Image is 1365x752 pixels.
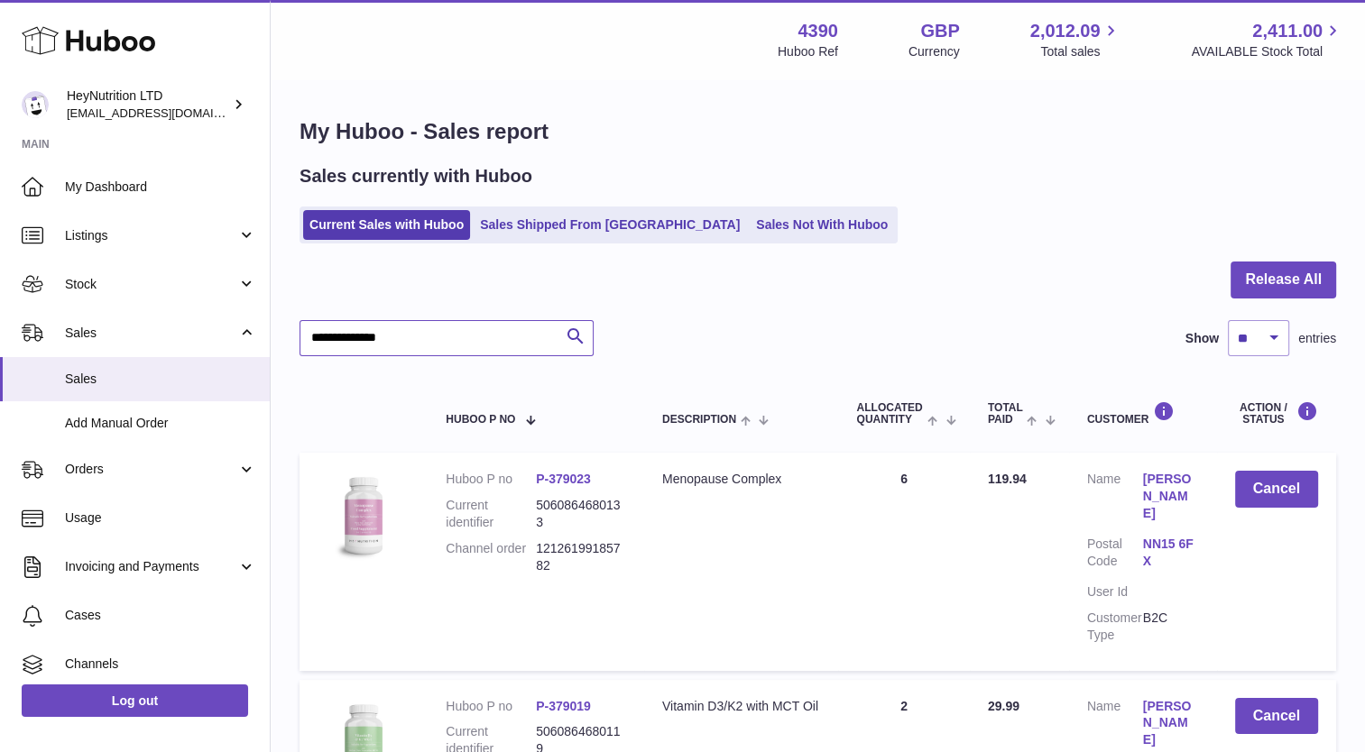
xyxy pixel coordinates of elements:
dt: Postal Code [1087,536,1143,574]
span: Channels [65,656,256,673]
span: 29.99 [988,699,1019,713]
div: Vitamin D3/K2 with MCT Oil [662,698,821,715]
span: Usage [65,509,256,527]
a: Sales Not With Huboo [750,210,894,240]
span: 2,012.09 [1030,19,1101,43]
dt: Customer Type [1087,610,1143,644]
label: Show [1185,330,1219,347]
span: Huboo P no [446,414,515,426]
span: Listings [65,227,237,244]
span: [EMAIL_ADDRESS][DOMAIN_NAME] [67,105,265,120]
div: Huboo Ref [778,43,838,60]
dt: Name [1087,471,1143,527]
a: Sales Shipped From [GEOGRAPHIC_DATA] [474,210,746,240]
dd: B2C [1143,610,1199,644]
a: P-379023 [536,472,591,486]
span: Sales [65,371,256,388]
h1: My Huboo - Sales report [300,117,1336,146]
span: AVAILABLE Stock Total [1191,43,1343,60]
button: Cancel [1235,698,1319,735]
a: 2,012.09 Total sales [1030,19,1121,60]
dd: 5060864680133 [536,497,626,531]
div: Menopause Complex [662,471,821,488]
span: Invoicing and Payments [65,558,237,575]
span: Orders [65,461,237,478]
span: ALLOCATED Quantity [856,402,923,426]
dd: 12126199185782 [536,540,626,574]
h2: Sales currently with Huboo [300,164,532,188]
div: Currency [908,43,960,60]
span: entries [1298,330,1336,347]
img: 43901725566168.jpg [318,471,408,561]
span: Total paid [988,402,1023,426]
dt: Huboo P no [446,471,536,488]
dt: User Id [1087,583,1143,601]
span: Description [662,414,736,426]
a: [PERSON_NAME] [1143,698,1199,749]
dt: Current identifier [446,497,536,531]
strong: GBP [920,19,959,43]
span: Add Manual Order [65,415,256,432]
span: My Dashboard [65,179,256,196]
button: Release All [1231,261,1336,298]
dt: Channel order [446,540,536,574]
button: Cancel [1235,471,1319,508]
div: Action / Status [1235,401,1319,426]
dt: Huboo P no [446,698,536,715]
span: 2,411.00 [1252,19,1323,43]
div: HeyNutrition LTD [67,87,229,122]
span: Sales [65,325,237,342]
strong: 4390 [798,19,838,43]
span: Cases [65,607,256,624]
span: Stock [65,276,237,293]
div: Customer [1087,401,1199,426]
a: [PERSON_NAME] [1143,471,1199,522]
a: NN15 6FX [1143,536,1199,570]
td: 6 [838,453,969,670]
span: 119.94 [988,472,1027,486]
a: Log out [22,684,248,717]
img: info@heynutrition.com [22,91,49,118]
span: Total sales [1040,43,1121,60]
a: Current Sales with Huboo [303,210,470,240]
a: 2,411.00 AVAILABLE Stock Total [1191,19,1343,60]
a: P-379019 [536,699,591,713]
